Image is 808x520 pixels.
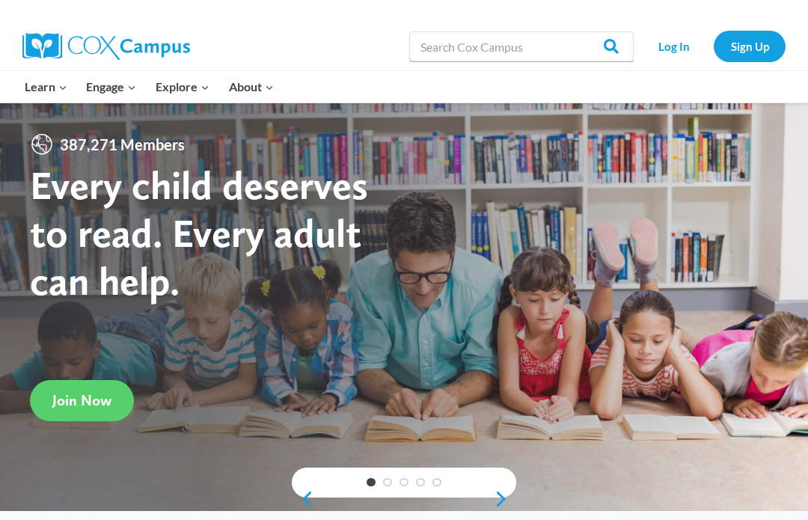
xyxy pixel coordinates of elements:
[641,31,786,61] nav: Secondary Navigation
[494,490,516,508] a: next
[22,33,190,60] img: Cox Campus
[54,132,191,156] span: 387,271 Members
[367,478,376,487] a: 1
[432,478,441,487] a: 5
[292,490,314,508] a: previous
[30,380,134,421] a: Join Now
[409,31,634,61] input: Search Cox Campus
[714,31,786,61] a: Sign Up
[52,391,111,409] span: Join Now
[292,484,516,514] div: content slider buttons
[86,77,136,97] span: Engage
[25,77,67,97] span: Learn
[416,478,425,487] a: 4
[400,478,408,487] a: 3
[15,71,283,103] nav: Primary Navigation
[156,77,209,97] span: Explore
[30,161,368,304] strong: Every child deserves to read. Every adult can help.
[229,77,274,97] span: About
[383,478,392,487] a: 2
[641,31,706,61] a: Log In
